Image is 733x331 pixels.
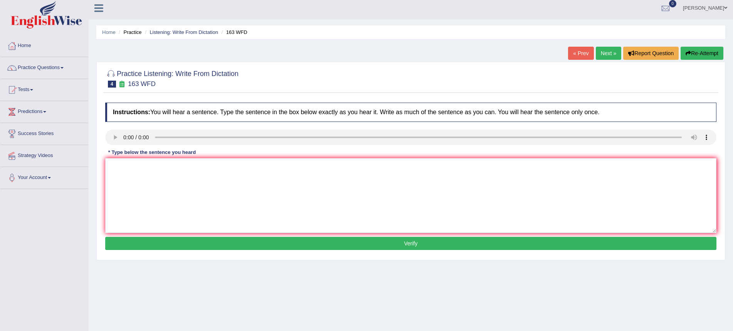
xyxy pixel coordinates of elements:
[118,81,126,88] small: Exam occurring question
[220,29,247,36] li: 163 WFD
[623,47,679,60] button: Report Question
[105,237,716,250] button: Verify
[108,81,116,88] span: 4
[596,47,621,60] a: Next »
[0,101,88,120] a: Predictions
[105,68,239,88] h2: Practice Listening: Write From Dictation
[681,47,723,60] button: Re-Attempt
[102,29,116,35] a: Home
[128,80,156,88] small: 163 WFD
[105,149,199,156] div: * Type below the sentence you heard
[117,29,141,36] li: Practice
[0,145,88,164] a: Strategy Videos
[0,57,88,76] a: Practice Questions
[150,29,218,35] a: Listening: Write From Dictation
[0,79,88,98] a: Tests
[105,103,716,122] h4: You will hear a sentence. Type the sentence in the box below exactly as you hear it. Write as muc...
[0,123,88,142] a: Success Stories
[0,167,88,186] a: Your Account
[113,109,150,115] b: Instructions:
[0,35,88,54] a: Home
[568,47,593,60] a: « Prev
